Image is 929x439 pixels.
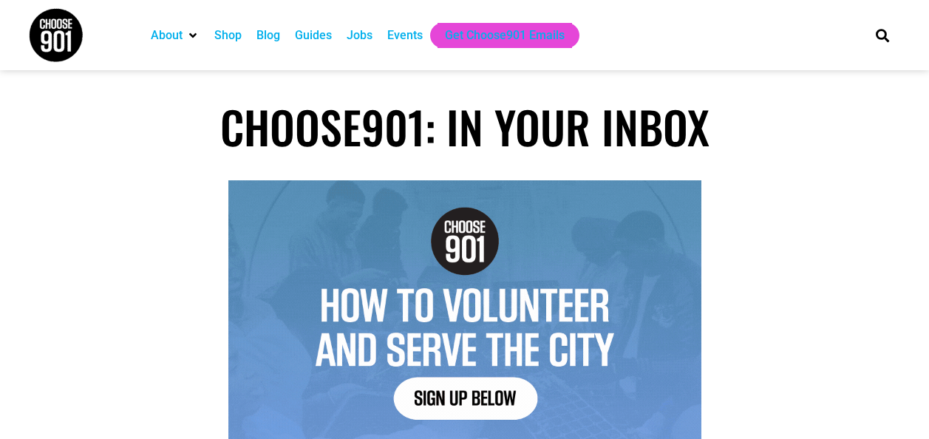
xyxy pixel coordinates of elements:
[387,27,423,44] a: Events
[151,27,183,44] a: About
[870,23,894,47] div: Search
[143,23,207,48] div: About
[29,100,901,153] h1: Choose901: In Your Inbox
[445,27,565,44] a: Get Choose901 Emails
[347,27,372,44] a: Jobs
[214,27,242,44] a: Shop
[256,27,280,44] a: Blog
[143,23,850,48] nav: Main nav
[295,27,332,44] a: Guides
